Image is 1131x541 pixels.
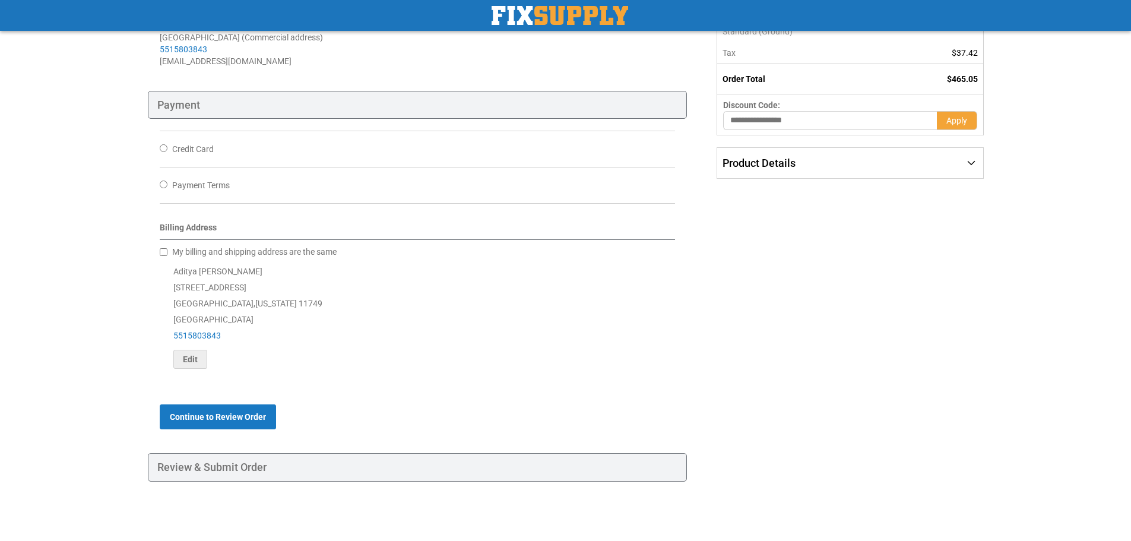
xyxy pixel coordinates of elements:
[160,222,676,240] div: Billing Address
[183,355,198,364] span: Edit
[172,144,214,154] span: Credit Card
[723,26,886,37] span: Standard (Ground)
[492,6,628,25] a: store logo
[937,111,977,130] button: Apply
[947,74,978,84] span: $465.05
[160,264,676,369] div: Aditya [PERSON_NAME] [STREET_ADDRESS] [GEOGRAPHIC_DATA] , 11749 [GEOGRAPHIC_DATA]
[723,100,780,110] span: Discount Code:
[160,45,207,54] a: 5515803843
[172,181,230,190] span: Payment Terms
[723,157,796,169] span: Product Details
[172,247,337,257] span: My billing and shipping address are the same
[492,6,628,25] img: Fix Industrial Supply
[148,91,688,119] div: Payment
[160,404,276,429] button: Continue to Review Order
[723,74,765,84] strong: Order Total
[717,42,892,64] th: Tax
[946,116,967,125] span: Apply
[173,331,221,340] a: 5515803843
[170,412,266,422] span: Continue to Review Order
[255,299,297,308] span: [US_STATE]
[148,453,688,482] div: Review & Submit Order
[952,48,978,58] span: $37.42
[160,56,292,66] span: [EMAIL_ADDRESS][DOMAIN_NAME]
[173,350,207,369] button: Edit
